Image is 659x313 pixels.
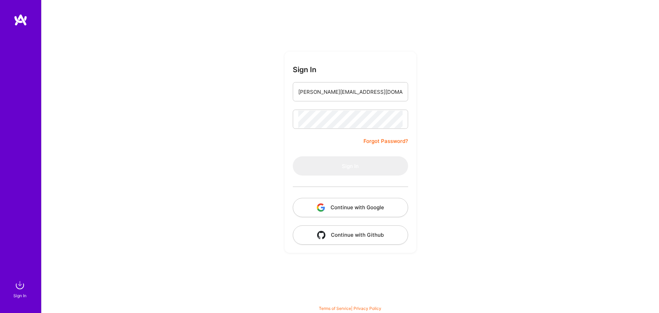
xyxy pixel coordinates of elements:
a: Privacy Policy [354,306,381,311]
img: sign in [13,278,27,292]
button: Sign In [293,156,408,176]
a: sign inSign In [14,278,27,299]
a: Forgot Password? [363,137,408,145]
button: Continue with Github [293,225,408,245]
button: Continue with Google [293,198,408,217]
img: icon [317,203,325,212]
h3: Sign In [293,65,316,74]
div: Sign In [13,292,26,299]
img: logo [14,14,27,26]
a: Terms of Service [319,306,351,311]
img: icon [317,231,325,239]
div: © 2025 ATeams Inc., All rights reserved. [41,292,659,310]
input: Email... [298,83,403,101]
span: | [319,306,381,311]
